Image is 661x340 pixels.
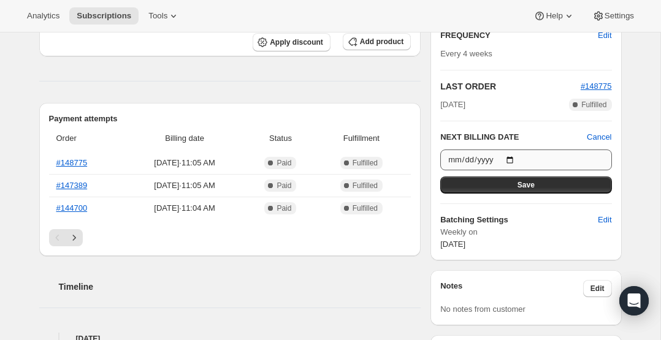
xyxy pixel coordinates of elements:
[440,214,598,226] h6: Batching Settings
[440,131,587,143] h2: NEXT BILLING DATE
[128,157,242,169] span: [DATE] · 11:05 AM
[581,81,612,91] a: #148775
[440,226,611,238] span: Weekly on
[353,203,378,213] span: Fulfilled
[20,7,67,25] button: Analytics
[128,179,242,192] span: [DATE] · 11:05 AM
[56,158,88,167] a: #148775
[128,202,242,214] span: [DATE] · 11:04 AM
[583,280,612,297] button: Edit
[440,176,611,194] button: Save
[59,281,421,293] h2: Timeline
[440,49,492,58] span: Every 4 weeks
[277,203,291,213] span: Paid
[27,11,59,21] span: Analytics
[343,33,411,50] button: Add product
[605,11,634,21] span: Settings
[590,284,605,293] span: Edit
[277,158,291,168] span: Paid
[353,181,378,191] span: Fulfilled
[440,80,581,93] h2: LAST ORDER
[148,11,167,21] span: Tools
[590,210,619,230] button: Edit
[587,131,611,143] button: Cancel
[598,29,611,42] span: Edit
[77,11,131,21] span: Subscriptions
[440,240,465,249] span: [DATE]
[546,11,562,21] span: Help
[598,214,611,226] span: Edit
[141,7,187,25] button: Tools
[49,125,124,152] th: Order
[526,7,582,25] button: Help
[270,37,323,47] span: Apply discount
[440,280,583,297] h3: Notes
[440,29,598,42] h2: FREQUENCY
[440,304,525,314] span: No notes from customer
[353,158,378,168] span: Fulfilled
[581,80,612,93] button: #148775
[253,33,330,51] button: Apply discount
[249,132,311,145] span: Status
[585,7,641,25] button: Settings
[590,26,619,45] button: Edit
[69,7,139,25] button: Subscriptions
[440,99,465,111] span: [DATE]
[56,203,88,213] a: #144700
[128,132,242,145] span: Billing date
[66,229,83,246] button: Next
[619,286,649,315] div: Open Intercom Messenger
[581,100,606,110] span: Fulfilled
[49,229,411,246] nav: Pagination
[360,37,403,47] span: Add product
[319,132,404,145] span: Fulfillment
[277,181,291,191] span: Paid
[518,180,535,190] span: Save
[56,181,88,190] a: #147389
[49,113,411,125] h2: Payment attempts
